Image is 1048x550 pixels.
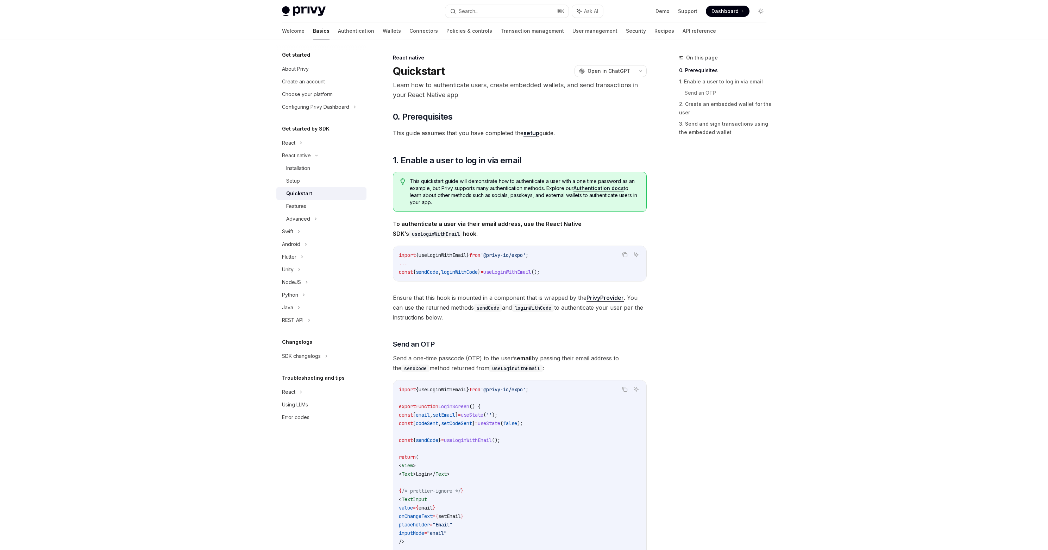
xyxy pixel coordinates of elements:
span: } [433,505,435,511]
button: Ask AI [572,5,603,18]
a: API reference [683,23,716,39]
span: email [416,412,430,418]
span: ] [455,412,458,418]
code: useLoginWithEmail [409,230,463,238]
img: light logo [282,6,326,16]
span: This guide assumes that you have completed the guide. [393,128,647,138]
span: { [399,488,402,494]
span: /> [399,538,404,545]
div: Unity [282,265,294,274]
span: { [416,252,419,258]
span: = [433,513,435,519]
div: REST API [282,316,303,324]
span: ( [500,420,503,426]
span: /* prettier-ignore */ [402,488,461,494]
code: useLoginWithEmail [489,365,543,372]
span: ); [517,420,523,426]
span: < [399,496,402,502]
span: > [447,471,450,477]
div: Python [282,291,298,299]
h5: Get started by SDK [282,125,330,133]
a: Wallets [383,23,401,39]
span: } [478,269,481,275]
code: sendCode [474,304,502,312]
div: Flutter [282,253,296,261]
h1: Quickstart [393,65,445,77]
span: [ [413,420,416,426]
span: Text [402,471,413,477]
svg: Tip [400,178,405,185]
a: 1. Enable a user to log in via email [679,76,772,87]
div: Java [282,303,293,312]
span: = [441,437,444,443]
span: from [469,386,481,393]
a: Installation [276,162,366,175]
a: Recipes [654,23,674,39]
span: = [413,505,416,511]
span: = [481,269,483,275]
button: Copy the contents from the code block [620,250,629,259]
a: Basics [313,23,330,39]
span: ( [416,454,419,460]
span: false [503,420,517,426]
h5: Changelogs [282,338,312,346]
span: codeSent [416,420,438,426]
button: Ask AI [632,385,641,394]
span: , [438,420,441,426]
span: ⌘ K [557,8,564,14]
span: 1. Enable a user to log in via email [393,155,521,166]
span: setEmail [438,513,461,519]
span: setEmail [433,412,455,418]
span: useLoginWithEmail [483,269,531,275]
div: Using LLMs [282,400,308,409]
a: Connectors [409,23,438,39]
button: Copy the contents from the code block [620,385,629,394]
h5: Get started [282,51,310,59]
span: (); [531,269,540,275]
span: const [399,420,413,426]
span: } [461,488,464,494]
button: Ask AI [632,250,641,259]
a: Using LLMs [276,398,366,411]
span: = [424,530,427,536]
a: Choose your platform [276,88,366,101]
a: Authentication docs [573,185,624,191]
span: Ask AI [584,8,598,15]
span: Text [435,471,447,477]
span: loginWithCode [441,269,478,275]
span: setCodeSent [441,420,472,426]
span: On this page [686,53,718,62]
strong: email [517,355,532,362]
a: 0. Prerequisites [679,65,772,76]
span: const [399,412,413,418]
span: </ [430,471,435,477]
div: Setup [286,177,300,185]
span: { [435,513,438,519]
span: "email" [427,530,447,536]
span: Dashboard [711,8,739,15]
a: Welcome [282,23,305,39]
code: loginWithCode [512,304,554,312]
span: sendCode [416,437,438,443]
div: Installation [286,164,310,172]
a: Error codes [276,411,366,424]
span: import [399,386,416,393]
span: LoginScreen [438,403,469,410]
span: ; [526,386,528,393]
span: ( [483,412,486,418]
div: React [282,388,295,396]
a: 3. Send and sign transactions using the embedded wallet [679,118,772,138]
span: useLoginWithEmail [419,386,466,393]
strong: To authenticate a user via their email address, use the React Native SDK’s hook. [393,220,582,237]
span: 0. Prerequisites [393,111,452,122]
span: = [430,521,433,528]
span: Open in ChatGPT [588,68,630,75]
div: React native [282,151,311,160]
span: useLoginWithEmail [419,252,466,258]
div: React native [393,54,647,61]
h5: Troubleshooting and tips [282,374,345,382]
span: = [475,420,478,426]
a: PrivyProvider [586,294,624,302]
a: Authentication [338,23,374,39]
span: useLoginWithEmail [444,437,492,443]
